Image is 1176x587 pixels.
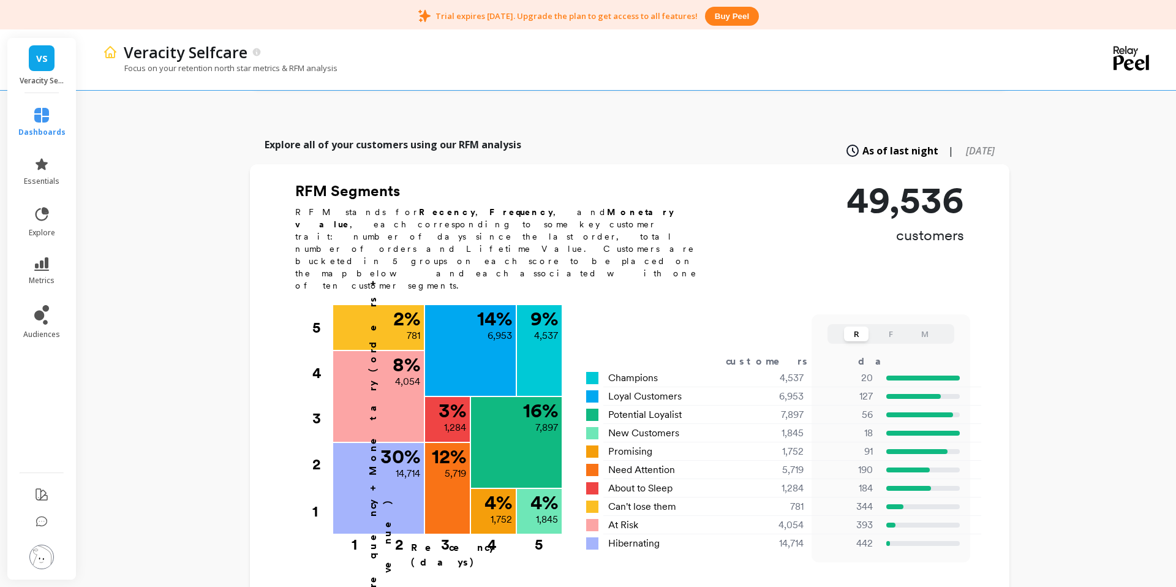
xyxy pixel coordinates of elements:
p: 7,897 [535,420,558,435]
span: dashboards [18,127,66,137]
span: Can't lose them [608,499,676,514]
img: profile picture [29,545,54,569]
p: 16 % [523,401,558,420]
span: As of last night [862,143,938,158]
div: 6,953 [731,389,819,404]
p: Recency (days) [411,540,562,570]
div: 781 [731,499,819,514]
p: 14 % [477,309,512,328]
div: 5 [312,305,332,350]
p: 127 [819,389,873,404]
p: 344 [819,499,873,514]
div: 4 [312,350,332,396]
p: 5,719 [445,466,466,481]
div: 1,752 [731,444,819,459]
span: About to Sleep [608,481,673,496]
p: Explore all of your customers using our RFM analysis [265,137,521,152]
button: M [913,327,937,341]
h2: RFM Segments [295,181,712,201]
p: 91 [819,444,873,459]
div: 1 [329,535,380,547]
p: 49,536 [846,181,964,218]
p: 1,752 [491,512,512,527]
div: 3 [312,396,332,441]
div: 5 [516,535,562,547]
div: customers [726,354,825,369]
span: Loyal Customers [608,389,682,404]
span: New Customers [608,426,679,441]
p: 2 % [393,309,420,328]
p: Focus on your retention north star metrics & RFM analysis [103,62,337,74]
p: 4,054 [395,374,420,389]
div: 4,054 [731,518,819,532]
span: essentials [24,176,59,186]
p: Veracity Selfcare [124,42,247,62]
div: 1,284 [731,481,819,496]
p: 12 % [432,447,466,466]
div: 3 [422,535,469,547]
span: VS [36,51,48,66]
div: 5,719 [731,463,819,477]
p: 3 % [439,401,466,420]
p: 4 % [530,493,558,512]
span: [DATE] [966,144,995,157]
button: R [844,327,869,341]
p: 184 [819,481,873,496]
p: 4,537 [534,328,558,343]
button: Buy peel [705,7,759,26]
p: 442 [819,536,873,551]
div: 2 [312,442,332,487]
span: Champions [608,371,658,385]
span: explore [29,228,55,238]
p: 781 [407,328,420,343]
div: 1 [312,488,332,535]
span: audiences [23,330,60,339]
div: 2 [376,535,423,547]
p: 20 [819,371,873,385]
p: 190 [819,463,873,477]
p: 393 [819,518,873,532]
div: 14,714 [731,536,819,551]
p: 4 % [484,493,512,512]
p: 30 % [380,447,420,466]
p: 1,284 [444,420,466,435]
span: Promising [608,444,652,459]
p: 56 [819,407,873,422]
b: Recency [419,207,475,217]
span: Need Attention [608,463,675,477]
div: days [858,354,908,369]
p: 14,714 [396,466,420,481]
p: 8 % [393,355,420,374]
p: 6,953 [488,328,512,343]
p: 18 [819,426,873,441]
p: Veracity Selfcare [20,76,64,86]
b: Frequency [489,207,553,217]
p: customers [846,225,964,245]
div: 4,537 [731,371,819,385]
span: Potential Loyalist [608,407,682,422]
p: Trial expires [DATE]. Upgrade the plan to get access to all features! [435,10,698,21]
span: Hibernating [608,536,660,551]
span: At Risk [608,518,638,532]
span: metrics [29,276,55,286]
p: RFM stands for , , and , each corresponding to some key customer trait: number of days since the ... [295,206,712,292]
button: F [878,327,903,341]
img: header icon [103,45,118,59]
div: 7,897 [731,407,819,422]
p: 9 % [530,309,558,328]
div: 4 [469,535,516,547]
p: 1,845 [536,512,558,527]
div: 1,845 [731,426,819,441]
span: | [948,143,954,158]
